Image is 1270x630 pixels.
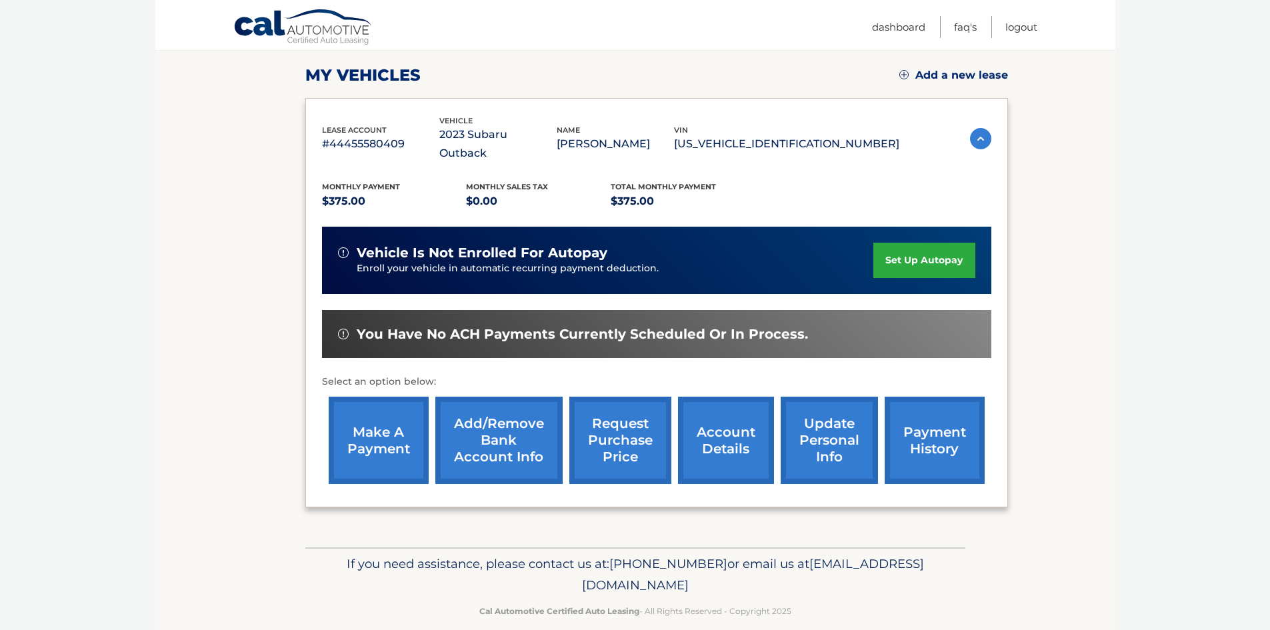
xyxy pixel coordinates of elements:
[674,135,899,153] p: [US_VEHICLE_IDENTIFICATION_NUMBER]
[338,329,349,339] img: alert-white.svg
[357,245,607,261] span: vehicle is not enrolled for autopay
[435,397,563,484] a: Add/Remove bank account info
[357,326,808,343] span: You have no ACH payments currently scheduled or in process.
[609,556,727,571] span: [PHONE_NUMBER]
[899,69,1008,82] a: Add a new lease
[781,397,878,484] a: update personal info
[1005,16,1037,38] a: Logout
[479,606,639,616] strong: Cal Automotive Certified Auto Leasing
[314,553,957,596] p: If you need assistance, please contact us at: or email us at
[885,397,985,484] a: payment history
[314,604,957,618] p: - All Rights Reserved - Copyright 2025
[322,125,387,135] span: lease account
[357,261,874,276] p: Enroll your vehicle in automatic recurring payment deduction.
[466,182,548,191] span: Monthly sales Tax
[569,397,671,484] a: request purchase price
[439,125,557,163] p: 2023 Subaru Outback
[611,192,755,211] p: $375.00
[611,182,716,191] span: Total Monthly Payment
[674,125,688,135] span: vin
[557,125,580,135] span: name
[678,397,774,484] a: account details
[954,16,977,38] a: FAQ's
[322,182,400,191] span: Monthly Payment
[233,9,373,47] a: Cal Automotive
[873,243,975,278] a: set up autopay
[439,116,473,125] span: vehicle
[582,556,924,593] span: [EMAIL_ADDRESS][DOMAIN_NAME]
[557,135,674,153] p: [PERSON_NAME]
[322,135,439,153] p: #44455580409
[329,397,429,484] a: make a payment
[338,247,349,258] img: alert-white.svg
[899,70,909,79] img: add.svg
[872,16,925,38] a: Dashboard
[305,65,421,85] h2: my vehicles
[466,192,611,211] p: $0.00
[322,374,991,390] p: Select an option below:
[322,192,467,211] p: $375.00
[970,128,991,149] img: accordion-active.svg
